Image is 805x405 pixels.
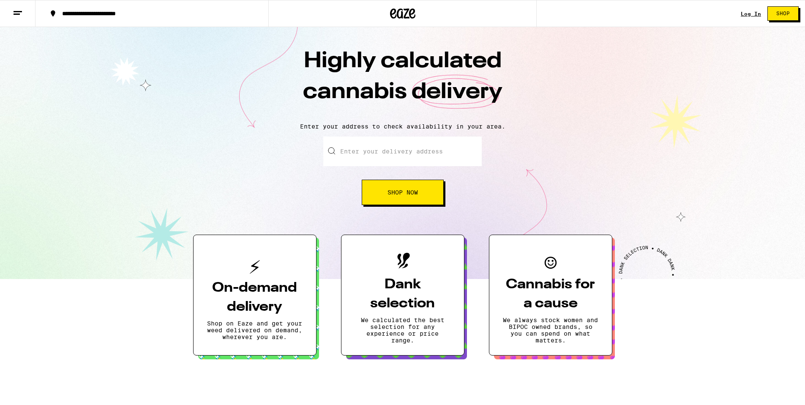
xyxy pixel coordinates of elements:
[207,320,303,340] p: Shop on Eaze and get your weed delivered on demand, wherever you are.
[362,180,444,205] button: Shop Now
[387,189,418,195] span: Shop Now
[193,235,317,356] button: On-demand deliveryShop on Eaze and get your weed delivered on demand, wherever you are.
[255,46,551,116] h1: Highly calculated cannabis delivery
[503,275,598,313] h3: Cannabis for a cause
[355,275,450,313] h3: Dank selection
[767,6,799,21] button: Shop
[776,11,790,16] span: Shop
[207,279,303,317] h3: On-demand delivery
[341,235,464,356] button: Dank selectionWe calculated the best selection for any experience or price range.
[355,317,450,344] p: We calculated the best selection for any experience or price range.
[741,11,761,16] div: Log In
[503,317,598,344] p: We always stock women and BIPOC owned brands, so you can spend on what matters.
[323,137,482,166] input: Enter your delivery address
[489,235,612,356] button: Cannabis for a causeWe always stock women and BIPOC owned brands, so you can spend on what matters.
[8,123,797,130] p: Enter your address to check availability in your area.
